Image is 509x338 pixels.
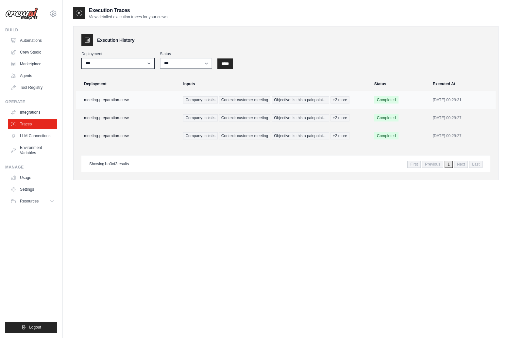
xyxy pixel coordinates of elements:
[8,35,57,46] a: Automations
[183,114,217,121] span: Company: solstis
[183,96,217,104] span: Company: solstis
[8,71,57,81] a: Agents
[407,161,421,168] span: First
[374,132,399,139] span: Completed
[454,161,468,168] span: Next
[429,77,496,91] th: Executed At
[8,107,57,118] a: Integrations
[331,114,349,121] span: +2 more
[20,199,39,204] span: Resources
[8,184,57,195] a: Settings
[76,91,179,109] td: meeting-preparation-crew
[272,132,329,139] span: Objective: is this a painpoint…
[179,127,370,145] td: {"company":"solstis","context":"customer meeting","objective":"is this a painpoint for the custom...
[422,161,443,168] span: Previous
[469,161,483,168] span: Last
[8,119,57,129] a: Traces
[429,127,496,145] td: [DATE] 00:29:27
[5,27,57,33] div: Build
[219,132,270,139] span: Context: customer meeting
[8,142,57,158] a: Environment Variables
[8,59,57,69] a: Marketplace
[29,325,41,330] span: Logout
[104,162,107,166] span: 1
[407,161,483,168] nav: Pagination
[5,322,57,333] button: Logout
[183,132,217,139] span: Company: solstis
[331,132,349,139] span: +2 more
[110,162,112,166] span: 3
[89,14,168,20] p: View detailed execution traces for your crews
[89,7,168,14] h2: Execution Traces
[429,109,496,127] td: [DATE] 00:29:27
[8,196,57,206] button: Resources
[76,77,179,91] th: Deployment
[8,47,57,57] a: Crew Studio
[445,161,453,168] span: 1
[219,96,270,104] span: Context: customer meeting
[179,77,370,91] th: Inputs
[8,172,57,183] a: Usage
[179,91,370,109] td: {"company":"solstis","context":"customer meeting","objective":"is this a painpoint for the custom...
[5,165,57,170] div: Manage
[97,37,134,43] h3: Execution History
[76,109,179,127] td: meeting-preparation-crew
[374,96,399,104] span: Completed
[115,162,117,166] span: 3
[272,114,329,121] span: Objective: is this a painpoint…
[8,131,57,141] a: LLM Connections
[5,99,57,105] div: Operate
[219,114,270,121] span: Context: customer meeting
[8,82,57,93] a: Tool Registry
[89,161,129,167] p: Showing to of results
[272,96,329,104] span: Objective: is this a painpoint…
[81,51,155,56] label: Deployment
[429,91,496,109] td: [DATE] 00:29:31
[160,51,212,56] label: Status
[5,8,38,20] img: Logo
[179,109,370,127] td: {"company":"solstis","context":"customer meeting","objective":"is this a painpoint for the custom...
[331,96,349,104] span: +2 more
[370,77,429,91] th: Status
[374,114,399,121] span: Completed
[76,127,179,145] td: meeting-preparation-crew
